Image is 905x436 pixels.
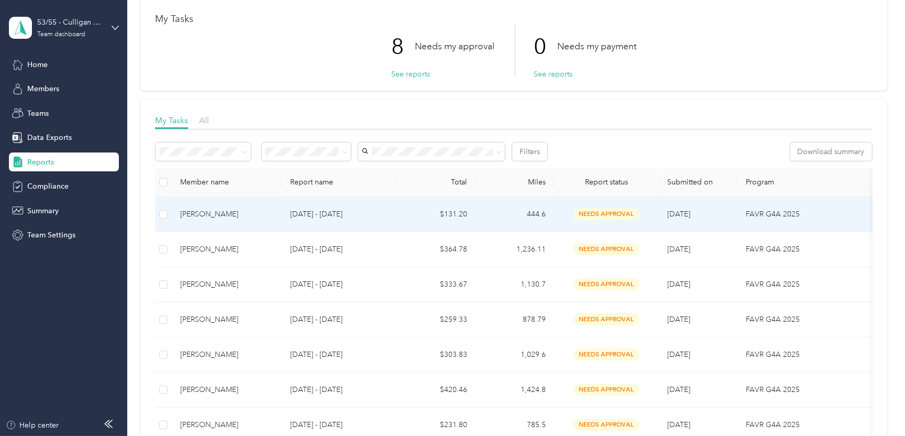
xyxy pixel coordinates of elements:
span: Report status [562,178,650,187]
button: Help center [6,420,59,431]
span: [DATE] [667,280,690,289]
span: needs approval [573,348,639,361]
iframe: Everlance-gr Chat Button Frame [846,377,905,436]
span: needs approval [573,243,639,255]
td: $420.46 [397,373,476,408]
p: FAVR G4A 2025 [746,419,860,431]
p: [DATE] - [DATE] [290,419,389,431]
p: [DATE] - [DATE] [290,384,389,396]
button: Download summary [790,143,872,161]
td: FAVR G4A 2025 [737,267,868,302]
span: Teams [27,108,49,119]
th: Report name [282,168,397,197]
td: 878.79 [476,302,554,337]
p: FAVR G4A 2025 [746,349,860,361]
td: $364.78 [397,232,476,267]
button: See reports [534,69,572,80]
td: FAVR G4A 2025 [737,373,868,408]
button: See reports [391,69,430,80]
button: Filters [512,143,547,161]
td: 1,130.7 [476,267,554,302]
span: [DATE] [667,245,690,254]
p: [DATE] - [DATE] [290,349,389,361]
p: 0 [534,25,557,69]
td: $131.20 [397,197,476,232]
span: needs approval [573,278,639,290]
p: FAVR G4A 2025 [746,279,860,290]
span: Summary [27,205,59,216]
span: needs approval [573,419,639,431]
div: Total [405,178,467,187]
span: [DATE] [667,210,690,219]
span: Team Settings [27,230,75,241]
span: [DATE] [667,385,690,394]
span: Members [27,83,59,94]
div: [PERSON_NAME] [180,314,273,325]
div: [PERSON_NAME] [180,349,273,361]
td: FAVR G4A 2025 [737,197,868,232]
span: My Tasks [155,115,188,125]
span: Home [27,59,48,70]
div: [PERSON_NAME] [180,209,273,220]
span: needs approval [573,384,639,396]
td: FAVR G4A 2025 [737,302,868,337]
p: 8 [391,25,415,69]
td: 444.6 [476,197,554,232]
span: Data Exports [27,132,72,143]
div: 53/55 - Culligan of [GEOGRAPHIC_DATA]/Escondido Sales Manager (Resi) [37,17,103,28]
p: FAVR G4A 2025 [746,244,860,255]
p: FAVR G4A 2025 [746,314,860,325]
span: [DATE] [667,315,690,324]
td: 1,029.6 [476,337,554,373]
th: Member name [172,168,282,197]
td: $333.67 [397,267,476,302]
span: needs approval [573,208,639,220]
span: Reports [27,157,54,168]
div: [PERSON_NAME] [180,244,273,255]
p: Needs my payment [557,40,636,53]
p: Needs my approval [415,40,494,53]
p: FAVR G4A 2025 [746,209,860,220]
div: [PERSON_NAME] [180,279,273,290]
h1: My Tasks [155,14,873,25]
p: [DATE] - [DATE] [290,244,389,255]
th: Submitted on [659,168,737,197]
p: FAVR G4A 2025 [746,384,860,396]
td: FAVR G4A 2025 [737,232,868,267]
td: FAVR G4A 2025 [737,337,868,373]
span: needs approval [573,313,639,325]
p: [DATE] - [DATE] [290,314,389,325]
th: Program [737,168,868,197]
div: Member name [180,178,273,187]
span: [DATE] [667,350,690,359]
td: 1,424.8 [476,373,554,408]
span: All [199,115,209,125]
td: $259.33 [397,302,476,337]
div: [PERSON_NAME] [180,419,273,431]
div: [PERSON_NAME] [180,384,273,396]
td: 1,236.11 [476,232,554,267]
span: Compliance [27,181,69,192]
span: [DATE] [667,420,690,429]
td: $303.83 [397,337,476,373]
p: [DATE] - [DATE] [290,209,389,220]
div: Team dashboard [37,31,85,38]
p: [DATE] - [DATE] [290,279,389,290]
div: Miles [484,178,546,187]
